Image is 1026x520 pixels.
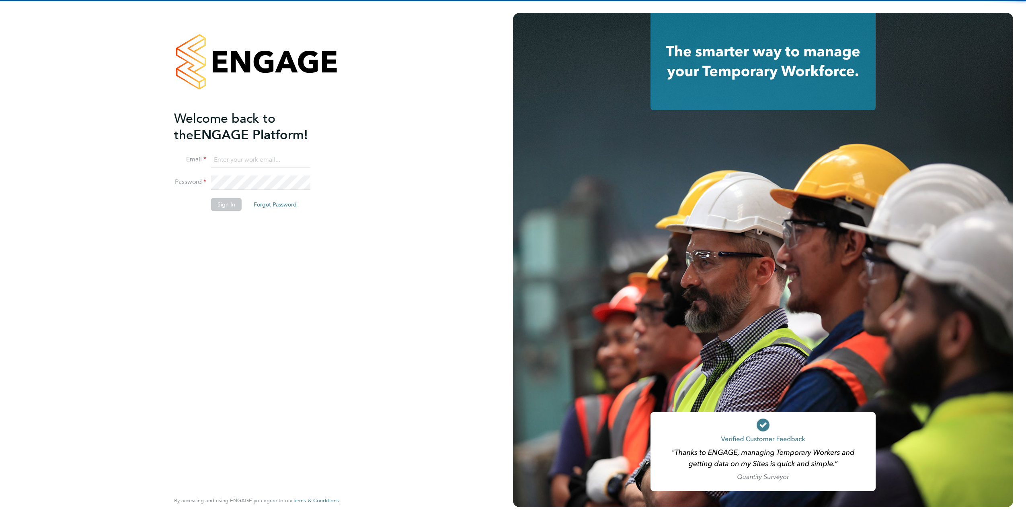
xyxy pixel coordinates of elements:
[293,497,339,504] a: Terms & Conditions
[174,497,339,504] span: By accessing and using ENGAGE you agree to our
[211,198,242,211] button: Sign In
[247,198,303,211] button: Forgot Password
[174,178,206,186] label: Password
[174,111,275,143] span: Welcome back to the
[174,110,331,143] h2: ENGAGE Platform!
[211,153,310,167] input: Enter your work email...
[174,155,206,164] label: Email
